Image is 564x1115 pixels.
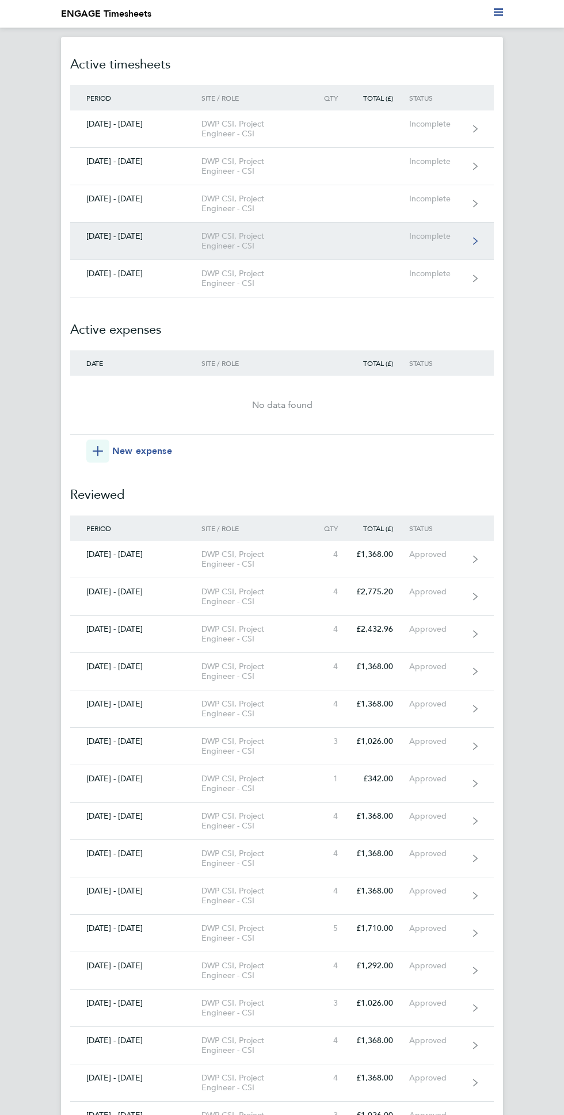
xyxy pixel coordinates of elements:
div: £2,432.96 [354,624,409,634]
a: [DATE] - [DATE]DWP CSI, Project Engineer - CSI4£1,368.00Approved [70,803,494,840]
div: [DATE] - [DATE] [70,231,201,241]
div: [DATE] - [DATE] [70,699,201,709]
div: Site / Role [201,94,311,102]
div: £1,368.00 [354,699,409,709]
div: DWP CSI, Project Engineer - CSI [201,811,311,831]
a: [DATE] - [DATE]DWP CSI, Project Engineer - CSI1£342.00Approved [70,765,494,803]
div: DWP CSI, Project Engineer - CSI [201,549,311,569]
div: DWP CSI, Project Engineer - CSI [201,194,311,213]
div: [DATE] - [DATE] [70,1036,201,1045]
h2: Reviewed [70,463,494,516]
div: DWP CSI, Project Engineer - CSI [201,662,311,681]
li: ENGAGE Timesheets [61,7,151,21]
div: £1,368.00 [354,849,409,858]
a: [DATE] - [DATE]DWP CSI, Project Engineer - CSIIncomplete [70,223,494,260]
div: No data found [70,398,494,412]
div: [DATE] - [DATE] [70,119,201,129]
div: [DATE] - [DATE] [70,811,201,821]
div: DWP CSI, Project Engineer - CSI [201,886,311,906]
a: [DATE] - [DATE]DWP CSI, Project Engineer - CSI4£2,432.96Approved [70,616,494,653]
a: [DATE] - [DATE]DWP CSI, Project Engineer - CSIIncomplete [70,148,494,185]
div: [DATE] - [DATE] [70,194,201,204]
div: Approved [409,811,468,821]
div: DWP CSI, Project Engineer - CSI [201,231,311,251]
a: [DATE] - [DATE]DWP CSI, Project Engineer - CSI3£1,026.00Approved [70,990,494,1027]
div: Incomplete [409,231,468,241]
a: [DATE] - [DATE]DWP CSI, Project Engineer - CSI4£2,775.20Approved [70,578,494,616]
div: Total (£) [354,524,409,532]
div: 4 [312,699,355,709]
div: Approved [409,624,468,634]
button: New expense [86,440,172,463]
div: 4 [312,849,355,858]
div: 4 [312,587,355,597]
div: [DATE] - [DATE] [70,549,201,559]
div: [DATE] - [DATE] [70,886,201,896]
div: £1,368.00 [354,549,409,559]
h2: Active expenses [70,297,494,350]
div: Approved [409,662,468,671]
div: DWP CSI, Project Engineer - CSI [201,736,311,756]
div: 4 [312,961,355,971]
span: Period [86,524,111,533]
a: [DATE] - [DATE]DWP CSI, Project Engineer - CSI4£1,368.00Approved [70,653,494,690]
div: 1 [312,774,355,784]
a: [DATE] - [DATE]DWP CSI, Project Engineer - CSI4£1,368.00Approved [70,541,494,578]
div: DWP CSI, Project Engineer - CSI [201,1073,311,1093]
div: Total (£) [354,94,409,102]
div: [DATE] - [DATE] [70,269,201,278]
div: [DATE] - [DATE] [70,736,201,746]
div: Incomplete [409,269,468,278]
div: Qty [312,94,355,102]
div: [DATE] - [DATE] [70,662,201,671]
div: £1,026.00 [354,736,409,746]
div: Incomplete [409,156,468,166]
div: 4 [312,811,355,821]
a: [DATE] - [DATE]DWP CSI, Project Engineer - CSIIncomplete [70,260,494,297]
div: 4 [312,1036,355,1045]
span: Period [86,93,111,102]
a: [DATE] - [DATE]DWP CSI, Project Engineer - CSI5£1,710.00Approved [70,915,494,952]
div: [DATE] - [DATE] [70,998,201,1008]
div: £1,368.00 [354,811,409,821]
div: £2,775.20 [354,587,409,597]
div: £1,368.00 [354,1036,409,1045]
a: [DATE] - [DATE]DWP CSI, Project Engineer - CSI4£1,368.00Approved [70,840,494,877]
div: Approved [409,1036,468,1045]
a: [DATE] - [DATE]DWP CSI, Project Engineer - CSI4£1,368.00Approved [70,1064,494,1102]
div: DWP CSI, Project Engineer - CSI [201,849,311,868]
div: Approved [409,549,468,559]
a: [DATE] - [DATE]DWP CSI, Project Engineer - CSI4£1,292.00Approved [70,952,494,990]
div: Approved [409,923,468,933]
div: DWP CSI, Project Engineer - CSI [201,269,311,288]
div: Incomplete [409,119,468,129]
div: 4 [312,624,355,634]
div: [DATE] - [DATE] [70,1073,201,1083]
div: Incomplete [409,194,468,204]
div: Approved [409,736,468,746]
div: Approved [409,998,468,1008]
a: [DATE] - [DATE]DWP CSI, Project Engineer - CSIIncomplete [70,110,494,148]
div: DWP CSI, Project Engineer - CSI [201,961,311,980]
div: £1,368.00 [354,1073,409,1083]
a: [DATE] - [DATE]DWP CSI, Project Engineer - CSIIncomplete [70,185,494,223]
div: Site / Role [201,359,311,367]
div: Status [409,94,468,102]
div: Total (£) [354,359,409,367]
a: [DATE] - [DATE]DWP CSI, Project Engineer - CSI4£1,368.00Approved [70,1027,494,1064]
div: 3 [312,736,355,746]
div: Approved [409,774,468,784]
div: [DATE] - [DATE] [70,156,201,166]
div: £1,368.00 [354,662,409,671]
div: 4 [312,886,355,896]
div: £1,026.00 [354,998,409,1008]
a: [DATE] - [DATE]DWP CSI, Project Engineer - CSI4£1,368.00Approved [70,690,494,728]
div: 5 [312,923,355,933]
div: DWP CSI, Project Engineer - CSI [201,587,311,606]
div: [DATE] - [DATE] [70,849,201,858]
div: DWP CSI, Project Engineer - CSI [201,119,311,139]
div: £1,292.00 [354,961,409,971]
div: DWP CSI, Project Engineer - CSI [201,774,311,793]
div: [DATE] - [DATE] [70,587,201,597]
div: Status [409,524,468,532]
